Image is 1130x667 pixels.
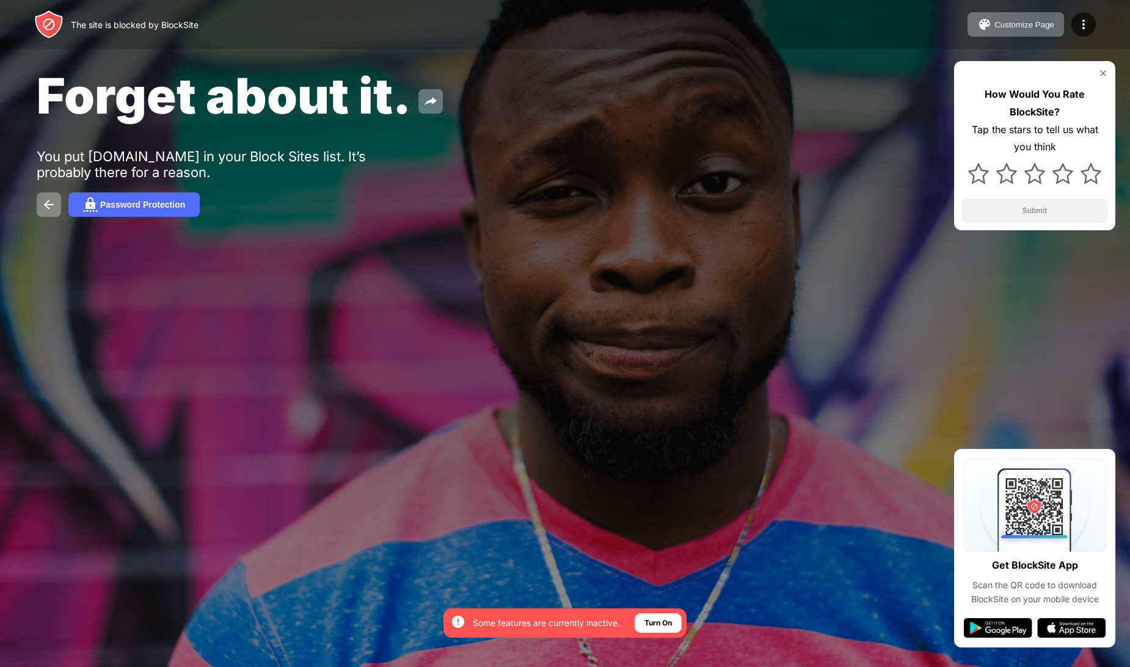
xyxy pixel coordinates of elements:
img: back.svg [42,197,56,212]
div: How Would You Rate BlockSite? [961,86,1108,121]
button: Customize Page [968,12,1064,37]
img: star.svg [1052,163,1073,184]
div: Turn On [644,617,672,629]
div: Get BlockSite App [992,556,1078,574]
span: Forget about it. [37,66,411,125]
div: Some features are currently inactive. [473,617,620,629]
img: error-circle-white.svg [451,614,465,629]
button: Submit [961,199,1108,223]
img: share.svg [423,94,438,109]
img: app-store.svg [1037,618,1106,638]
button: Password Protection [68,192,200,217]
div: Customize Page [994,20,1054,29]
img: star.svg [1024,163,1045,184]
img: password.svg [83,197,98,212]
div: The site is blocked by BlockSite [71,20,199,30]
img: header-logo.svg [34,10,64,39]
img: star.svg [968,163,989,184]
img: menu-icon.svg [1076,17,1091,32]
img: star.svg [996,163,1017,184]
img: google-play.svg [964,618,1032,638]
img: rate-us-close.svg [1098,68,1108,78]
div: Scan the QR code to download BlockSite on your mobile device [964,578,1106,606]
img: pallet.svg [977,17,992,32]
img: star.svg [1081,163,1101,184]
div: Password Protection [100,200,185,210]
img: qrcode.svg [964,459,1106,552]
div: Tap the stars to tell us what you think [961,121,1108,156]
div: You put [DOMAIN_NAME] in your Block Sites list. It’s probably there for a reason. [37,148,414,180]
